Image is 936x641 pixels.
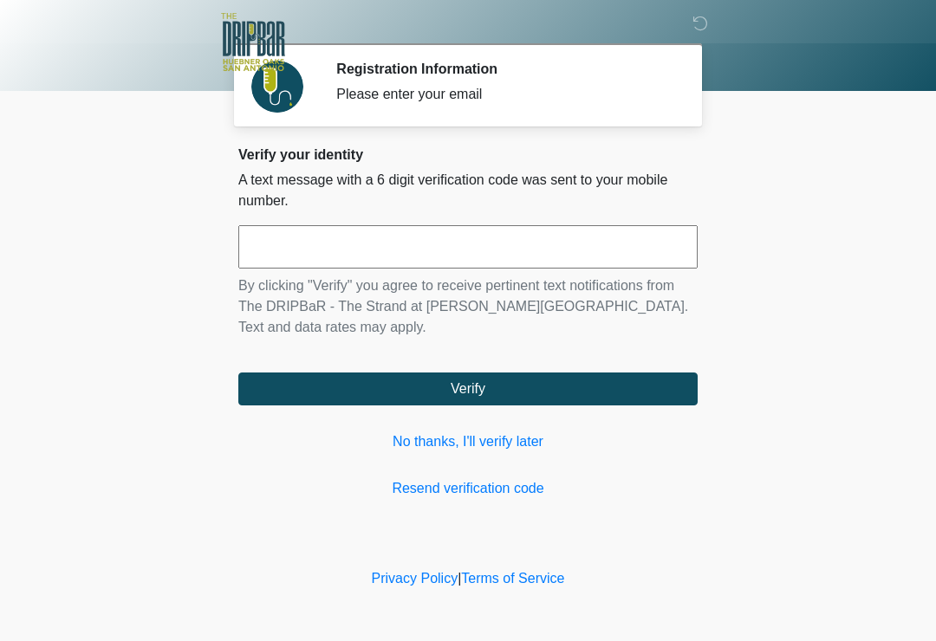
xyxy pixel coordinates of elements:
[238,170,698,211] p: A text message with a 6 digit verification code was sent to your mobile number.
[238,478,698,499] a: Resend verification code
[461,571,564,586] a: Terms of Service
[372,571,458,586] a: Privacy Policy
[251,61,303,113] img: Agent Avatar
[238,372,698,405] button: Verify
[238,275,698,338] p: By clicking "Verify" you agree to receive pertinent text notifications from The DRIPBaR - The Str...
[238,146,698,163] h2: Verify your identity
[458,571,461,586] a: |
[238,431,698,452] a: No thanks, I'll verify later
[221,13,285,71] img: The DRIPBaR - The Strand at Huebner Oaks Logo
[336,84,672,105] div: Please enter your email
